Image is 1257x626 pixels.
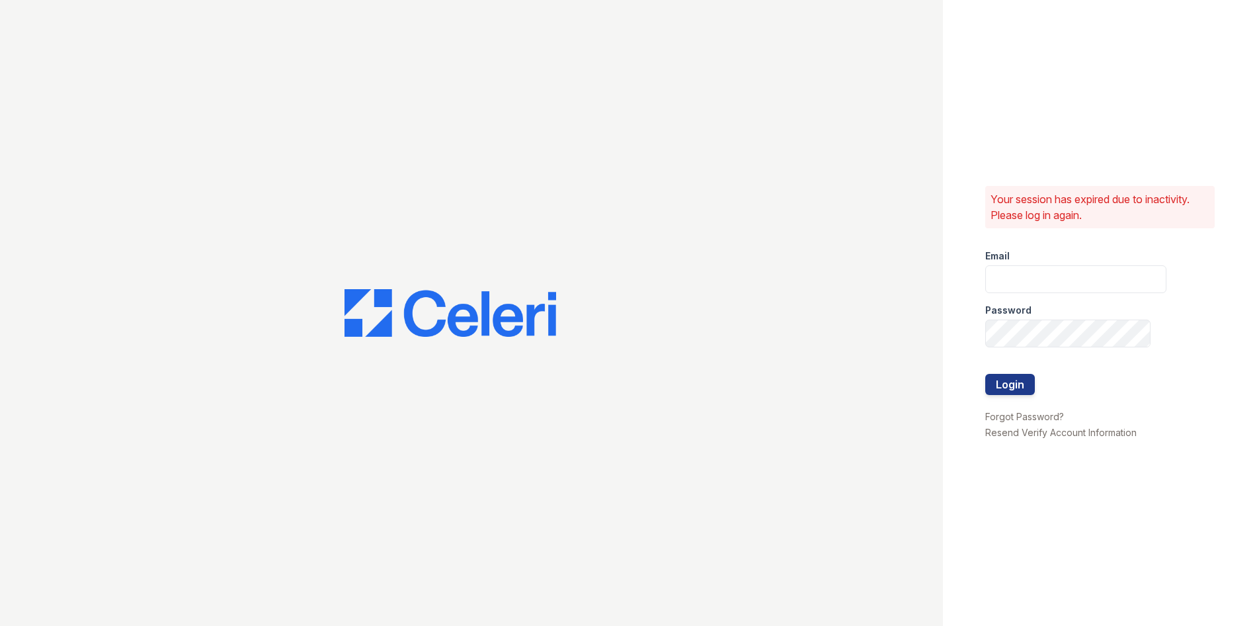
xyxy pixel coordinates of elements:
label: Email [985,249,1010,263]
p: Your session has expired due to inactivity. Please log in again. [991,191,1209,223]
img: CE_Logo_Blue-a8612792a0a2168367f1c8372b55b34899dd931a85d93a1a3d3e32e68fde9ad4.png [345,289,556,337]
button: Login [985,374,1035,395]
a: Forgot Password? [985,411,1064,422]
a: Resend Verify Account Information [985,427,1137,438]
label: Password [985,304,1032,317]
